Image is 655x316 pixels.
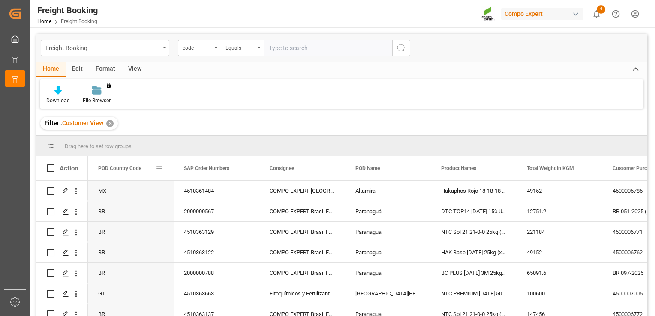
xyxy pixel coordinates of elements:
div: COMPO EXPERT Brasil Fert. Ltda [259,222,345,242]
div: NTC PREMIUM [DATE] 50kg (x25) NLA MTO [431,283,517,304]
div: MX [88,181,174,201]
div: View [122,62,148,77]
span: Total Weight in KGM [527,165,574,171]
div: Press SPACE to select this row. [36,222,88,242]
span: Product Names [441,165,476,171]
button: open menu [221,40,264,56]
div: 2000000567 [174,201,259,221]
div: Home [36,62,66,77]
div: ✕ [106,120,114,127]
div: NTC Sol 21 21-0-0 25kg (x48) WW [431,222,517,242]
div: Press SPACE to select this row. [36,283,88,304]
div: 4510363129 [174,222,259,242]
div: Hakaphos Rojo 18-18-18 - 25kg [431,181,517,201]
div: Press SPACE to select this row. [36,181,88,201]
div: Paranagua [345,242,431,262]
div: Altamira [345,181,431,201]
div: 49152 [517,242,602,262]
div: COMPO EXPERT Brasil Fert. Ltda [259,242,345,262]
span: 4 [597,5,605,14]
span: Drag here to set row groups [65,143,132,149]
button: open menu [41,40,169,56]
img: Screenshot%202023-09-29%20at%2010.02.21.png_1712312052.png [481,6,495,21]
div: Download [46,97,70,104]
button: Help Center [606,4,625,24]
div: Action [60,164,78,172]
div: GT [88,283,174,304]
div: Freight Booking [37,4,98,17]
div: 4510363122 [174,242,259,262]
div: 221184 [517,222,602,242]
span: Consignee [270,165,294,171]
div: COMPO EXPERT Brasil Fert. Ltda, CE_BRASIL [259,263,345,283]
div: BC PLUS [DATE] 3M 25kg (x42) WW [431,263,517,283]
div: Paranaguá [345,201,431,221]
div: Paranaguá [345,263,431,283]
div: Press SPACE to select this row. [36,201,88,222]
div: BR [88,263,174,283]
div: Paranagua [345,222,431,242]
div: 49152 [517,181,602,201]
span: Filter : [45,119,62,126]
div: BR [88,222,174,242]
div: Equals [225,42,255,52]
div: DTC TOP14 [DATE] 15%UH 3M 25kg(x42) WW [431,201,517,221]
div: 2000000788 [174,263,259,283]
span: SAP Order Numbers [184,165,229,171]
div: HAK Base [DATE] 25kg (x48) BR [431,242,517,262]
button: show 4 new notifications [587,4,606,24]
div: Edit [66,62,89,77]
input: Type to search [264,40,392,56]
div: COMPO EXPERT Brasil Fert. Ltda, CE_BRASIL [259,201,345,221]
div: Format [89,62,122,77]
div: Compo Expert [501,8,583,20]
button: Compo Expert [501,6,587,22]
div: 100600 [517,283,602,304]
div: BR [88,201,174,221]
div: code [183,42,212,52]
div: Fitoquímicos y Fertilizantes Especi [259,283,345,304]
div: Press SPACE to select this row. [36,263,88,283]
a: Home [37,18,51,24]
div: COMPO EXPERT [GEOGRAPHIC_DATA] [259,181,345,201]
span: POD Country Code [98,165,141,171]
button: open menu [178,40,221,56]
div: BR [88,242,174,262]
div: [GEOGRAPHIC_DATA][PERSON_NAME] [345,283,431,304]
div: 65091.6 [517,263,602,283]
button: search button [392,40,410,56]
div: 4510361484 [174,181,259,201]
div: Press SPACE to select this row. [36,242,88,263]
div: 12751.2 [517,201,602,221]
div: 4510363663 [174,283,259,304]
div: Freight Booking [45,42,160,53]
span: POD Name [355,165,380,171]
span: Customer View [62,119,103,126]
